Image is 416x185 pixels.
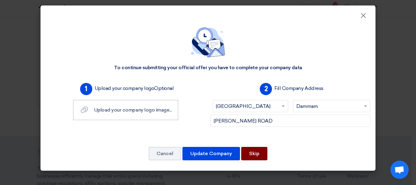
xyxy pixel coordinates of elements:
[154,85,174,91] span: Optional
[355,10,371,22] button: Close
[191,27,225,57] img: empty_state_contact.svg
[114,65,302,71] div: To continue submitting your official offer you have to complete your company data
[360,11,366,23] span: ×
[390,161,409,179] div: Open chat
[260,83,272,95] span: 2
[182,147,240,160] button: Update Company
[149,147,181,160] button: Cancel
[80,83,92,95] span: 1
[274,85,323,92] label: Fill Company Address
[210,115,370,127] input: Add company main address
[241,147,267,160] button: Skip
[95,85,174,92] label: Upload your company logo
[94,107,172,113] span: Upload your company logo image...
